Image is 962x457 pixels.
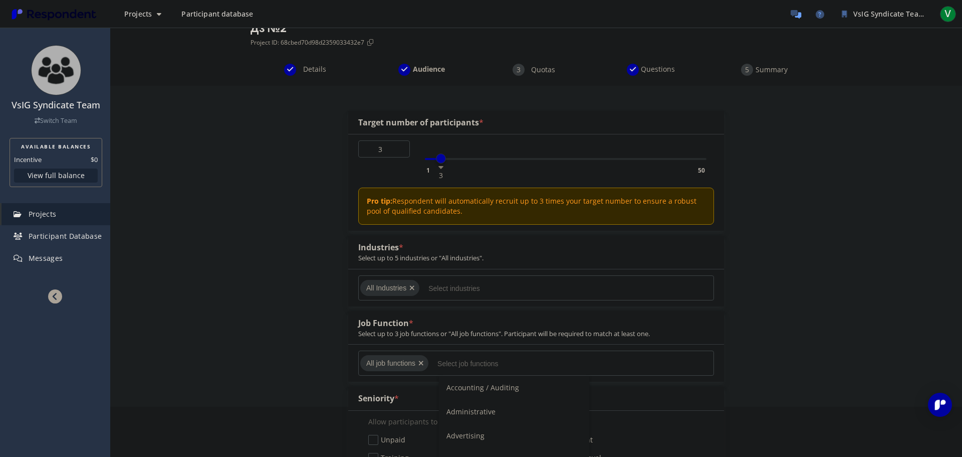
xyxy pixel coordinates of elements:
[14,155,42,165] dt: Incentive
[358,117,484,128] div: Target number of participants
[368,435,405,447] span: Unpaid
[938,5,958,23] button: V
[358,318,650,338] div: Job Function
[14,169,98,183] button: View full balance
[10,138,102,187] section: Balance summary
[366,359,415,367] span: All job functions
[7,100,105,110] h4: VsIG Syndicate Team
[437,170,444,181] span: 3
[31,45,81,95] img: team_avatar_256.png
[29,209,57,219] span: Projects
[853,9,925,19] span: VsIG Syndicate Team
[412,64,445,74] span: Audience
[8,6,100,23] img: Respondent
[696,166,706,175] span: 50
[810,4,830,24] a: Help and support
[173,5,261,23] a: Participant database
[446,407,496,416] span: Administrative
[35,116,77,125] a: Switch Team
[14,142,98,150] h2: AVAILABLE BALANCES
[439,424,589,448] li: Advertising
[251,22,375,36] h1: Дз №2
[358,417,714,432] div: Allow participants to apply only if they meet the following criteria
[707,64,822,76] div: Summary
[425,166,431,175] span: 1
[940,6,956,22] span: V
[755,65,788,75] span: Summary
[29,253,63,263] span: Messages
[418,358,424,369] button: Remove All job functions
[834,5,934,23] button: VsIG Syndicate Team
[298,64,331,74] span: Details
[367,196,392,206] strong: Pro tip:
[366,284,406,292] span: All Industries
[439,400,589,424] li: Administrative
[367,196,707,216] p: Respondent will automatically recruit up to 3 times your target number to ensure a robust pool of...
[358,242,484,262] div: Industries
[181,9,253,19] span: Participant database
[91,155,98,165] dd: $0
[439,376,589,400] li: Accounting / Auditing
[593,64,707,76] div: Questions
[358,329,650,339] div: Select up to 3 job functions or "All job functions". Participant will be required to match at lea...
[786,4,806,24] a: Message participants
[527,65,560,75] span: Quotas
[479,64,593,76] div: Quotas
[428,280,579,297] input: Select industries
[641,64,674,74] span: Questions
[446,383,519,392] span: Accounting / Auditing
[409,282,415,293] button: Remove All Industries
[251,38,364,47] span: Project ID: 68cbed70d98d2359033432e7
[446,431,485,440] span: Advertising
[358,393,399,404] div: Seniority
[358,253,484,263] div: Select up to 5 industries or "All industries".
[437,355,588,372] input: Select job functions
[365,64,479,76] div: Audience
[29,231,102,241] span: Participant Database
[116,5,169,23] button: Projects
[124,9,152,19] span: Projects
[928,393,952,417] div: Open Intercom Messenger
[251,64,365,76] div: Details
